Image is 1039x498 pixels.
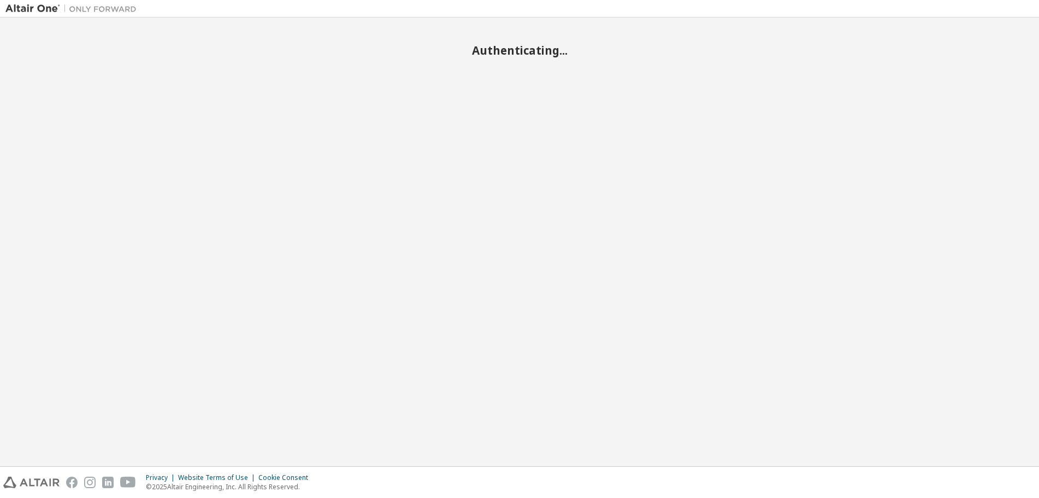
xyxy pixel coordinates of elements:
div: Website Terms of Use [178,473,258,482]
div: Privacy [146,473,178,482]
img: youtube.svg [120,477,136,488]
img: instagram.svg [84,477,96,488]
img: facebook.svg [66,477,78,488]
p: © 2025 Altair Engineering, Inc. All Rights Reserved. [146,482,315,491]
img: linkedin.svg [102,477,114,488]
h2: Authenticating... [5,43,1034,57]
img: Altair One [5,3,142,14]
div: Cookie Consent [258,473,315,482]
img: altair_logo.svg [3,477,60,488]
